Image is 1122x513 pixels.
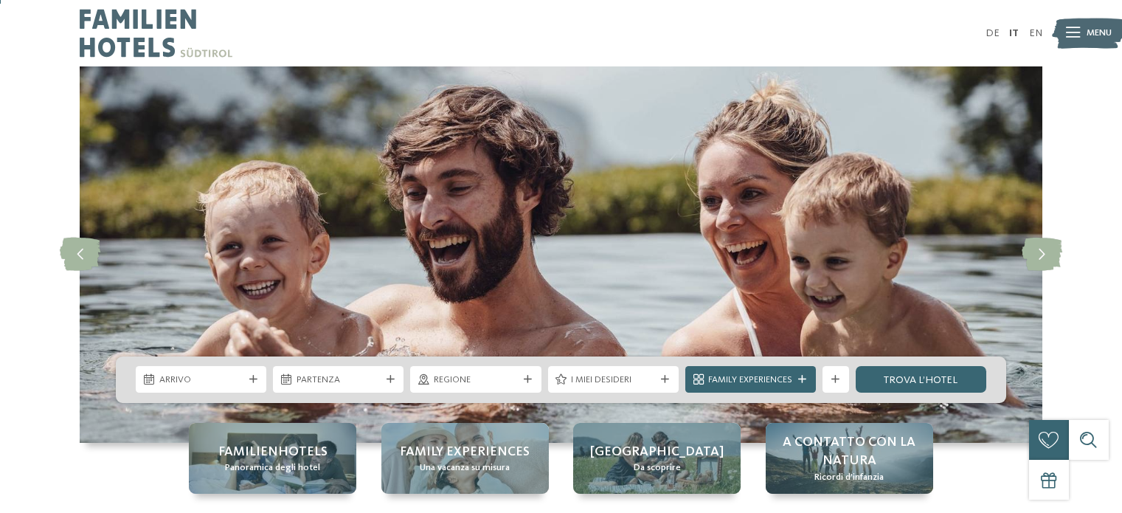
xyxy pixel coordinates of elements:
span: Una vacanza su misura [420,461,510,475]
a: EN [1029,28,1042,38]
a: Cercate un hotel con piscina coperta per bambini in Alto Adige? Family experiences Una vacanza su... [381,423,549,494]
a: Cercate un hotel con piscina coperta per bambini in Alto Adige? [GEOGRAPHIC_DATA] Da scoprire [573,423,741,494]
a: DE [986,28,1000,38]
span: [GEOGRAPHIC_DATA] [590,443,724,461]
span: Family Experiences [708,373,792,387]
span: Panoramica degli hotel [225,461,320,475]
span: Ricordi d’infanzia [814,471,884,484]
img: Cercate un hotel con piscina coperta per bambini in Alto Adige? [80,66,1042,443]
span: Familienhotels [218,443,328,461]
span: Family experiences [400,443,530,461]
span: Arrivo [159,373,243,387]
span: Da scoprire [634,461,681,475]
a: Cercate un hotel con piscina coperta per bambini in Alto Adige? A contatto con la natura Ricordi ... [766,423,933,494]
span: Menu [1087,27,1112,40]
a: IT [1009,28,1019,38]
span: I miei desideri [571,373,655,387]
span: Partenza [297,373,381,387]
a: trova l’hotel [856,366,986,393]
span: A contatto con la natura [779,433,920,470]
span: Regione [434,373,518,387]
a: Cercate un hotel con piscina coperta per bambini in Alto Adige? Familienhotels Panoramica degli h... [189,423,356,494]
